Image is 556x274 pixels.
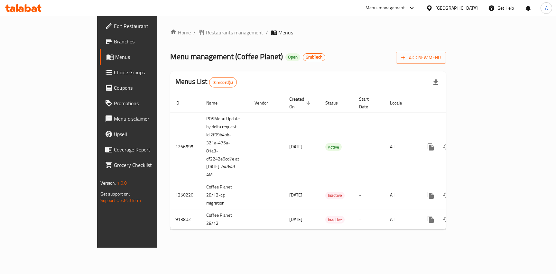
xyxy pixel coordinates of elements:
[175,77,237,87] h2: Menus List
[266,29,268,36] li: /
[100,80,190,96] a: Coupons
[439,212,454,227] button: Change Status
[354,181,385,209] td: -
[114,22,185,30] span: Edit Restaurant
[423,187,439,203] button: more
[100,142,190,157] a: Coverage Report
[100,96,190,111] a: Promotions
[100,157,190,173] a: Grocery Checklist
[114,99,185,107] span: Promotions
[201,181,249,209] td: Coffee Planet 28/12-cg migration
[545,5,548,12] span: A
[100,126,190,142] a: Upsell
[278,29,293,36] span: Menus
[114,146,185,153] span: Coverage Report
[354,209,385,230] td: -
[325,99,346,107] span: Status
[401,54,441,62] span: Add New Menu
[114,130,185,138] span: Upsell
[303,54,325,60] span: GrubTech
[289,95,312,111] span: Created On
[175,99,188,107] span: ID
[385,113,418,181] td: All
[100,34,190,49] a: Branches
[100,196,141,205] a: Support.OpsPlatform
[325,143,342,151] span: Active
[100,190,130,198] span: Get support on:
[206,29,263,36] span: Restaurants management
[439,139,454,155] button: Change Status
[396,52,446,64] button: Add New Menu
[206,99,226,107] span: Name
[289,215,302,224] span: [DATE]
[428,75,443,90] div: Export file
[385,209,418,230] td: All
[114,38,185,45] span: Branches
[423,212,439,227] button: more
[100,111,190,126] a: Menu disclaimer
[359,95,377,111] span: Start Date
[439,187,454,203] button: Change Status
[201,209,249,230] td: Coffee Planet 28/12
[285,54,300,60] span: Open
[114,161,185,169] span: Grocery Checklist
[170,29,446,36] nav: breadcrumb
[100,18,190,34] a: Edit Restaurant
[418,93,490,113] th: Actions
[100,49,190,65] a: Menus
[117,179,127,187] span: 1.0.0
[289,142,302,151] span: [DATE]
[209,77,237,87] div: Total records count
[385,181,418,209] td: All
[366,4,405,12] div: Menu-management
[423,139,439,155] button: more
[100,65,190,80] a: Choice Groups
[285,53,300,61] div: Open
[100,179,116,187] span: Version:
[198,29,263,36] a: Restaurants management
[170,93,490,230] table: enhanced table
[114,115,185,123] span: Menu disclaimer
[325,192,345,199] span: Inactive
[193,29,196,36] li: /
[255,99,276,107] span: Vendor
[201,113,249,181] td: POSMenu Update by delta request Id:2f09b4bb-321a-475a-81a3-df2242e6cd7e at [DATE] 2:48:43 AM
[325,216,345,224] span: Inactive
[114,84,185,92] span: Coupons
[354,113,385,181] td: -
[209,79,237,86] span: 3 record(s)
[115,53,185,61] span: Menus
[325,143,342,151] div: Active
[435,5,478,12] div: [GEOGRAPHIC_DATA]
[114,68,185,76] span: Choice Groups
[390,99,410,107] span: Locale
[170,49,283,64] span: Menu management ( Coffee Planet )
[289,191,302,199] span: [DATE]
